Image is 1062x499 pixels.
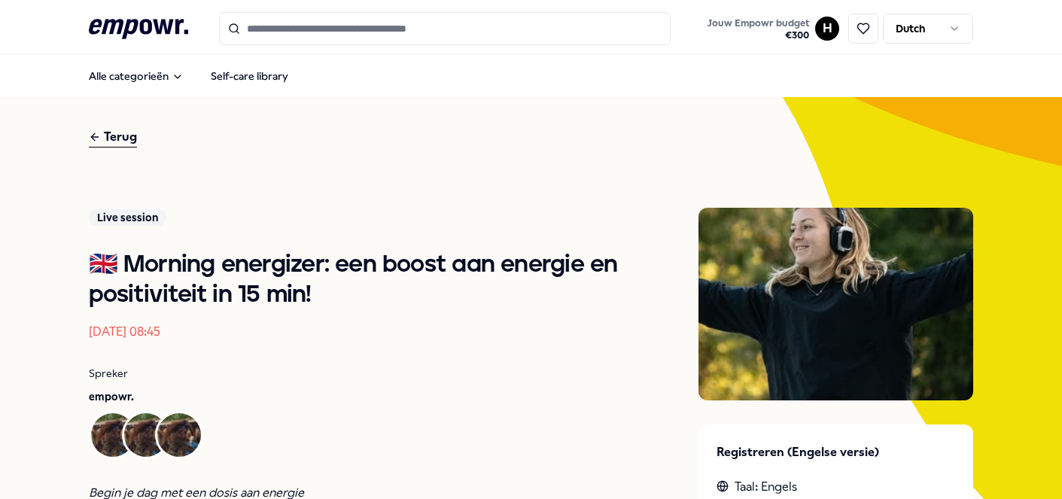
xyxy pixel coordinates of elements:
p: Registreren (Engelse versie) [717,443,955,462]
p: empowr. [89,388,639,405]
img: Presenter image [698,208,973,401]
button: H [815,17,839,41]
button: Jouw Empowr budget€300 [704,14,812,44]
img: Avatar [157,413,201,457]
p: Spreker [89,365,639,382]
div: Live session [89,209,166,226]
a: Jouw Empowr budget€300 [701,13,815,44]
span: Jouw Empowr budget [707,17,809,29]
h1: 🇬🇧 Morning energizer: een boost aan energie en positiviteit in 15 min! [89,250,639,310]
img: Avatar [124,413,168,457]
time: [DATE] 08:45 [89,324,160,339]
nav: Main [77,61,300,91]
div: Terug [89,127,137,148]
input: Search for products, categories or subcategories [219,12,671,45]
div: Taal: Engels [717,477,955,497]
span: € 300 [707,29,809,41]
a: Self-care library [199,61,300,91]
img: Avatar [91,413,135,457]
button: Alle categorieën [77,61,196,91]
